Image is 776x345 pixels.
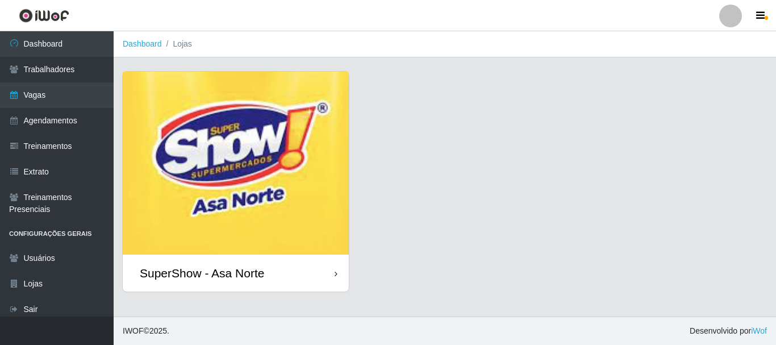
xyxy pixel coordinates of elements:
img: cardImg [123,72,349,255]
span: IWOF [123,326,144,335]
nav: breadcrumb [114,31,776,57]
a: iWof [751,326,767,335]
span: © 2025 . [123,325,169,337]
li: Lojas [162,38,192,50]
img: CoreUI Logo [19,9,69,23]
div: SuperShow - Asa Norte [140,266,264,280]
a: SuperShow - Asa Norte [123,72,349,292]
a: Dashboard [123,39,162,48]
span: Desenvolvido por [690,325,767,337]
